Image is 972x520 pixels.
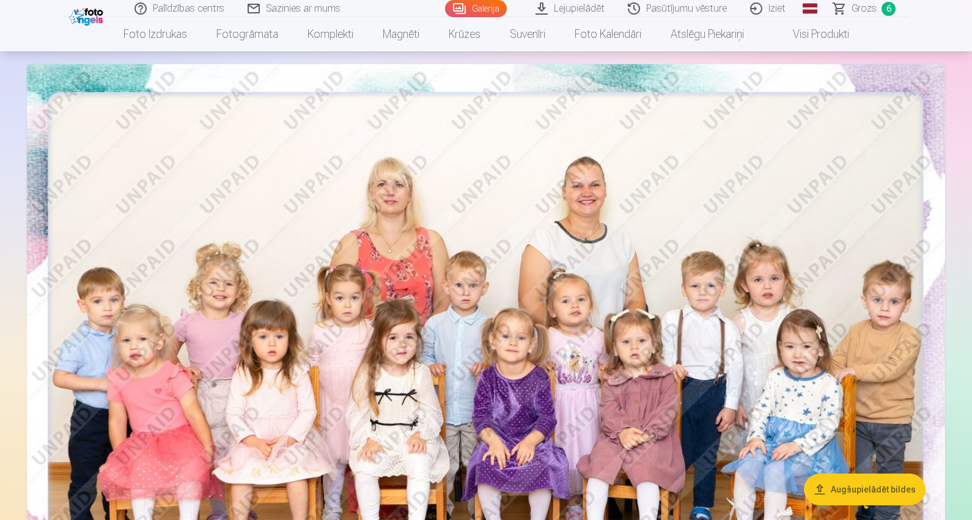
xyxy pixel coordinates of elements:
[202,17,293,51] a: Fotogrāmata
[852,1,877,16] span: Grozs
[434,17,495,51] a: Krūzes
[293,17,368,51] a: Komplekti
[368,17,434,51] a: Magnēti
[759,17,864,51] a: Visi produkti
[495,17,560,51] a: Suvenīri
[804,474,926,505] button: Augšupielādēt bildes
[69,5,106,26] img: /fa1
[882,2,896,16] span: 6
[656,17,759,51] a: Atslēgu piekariņi
[109,17,202,51] a: Foto izdrukas
[560,17,656,51] a: Foto kalendāri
